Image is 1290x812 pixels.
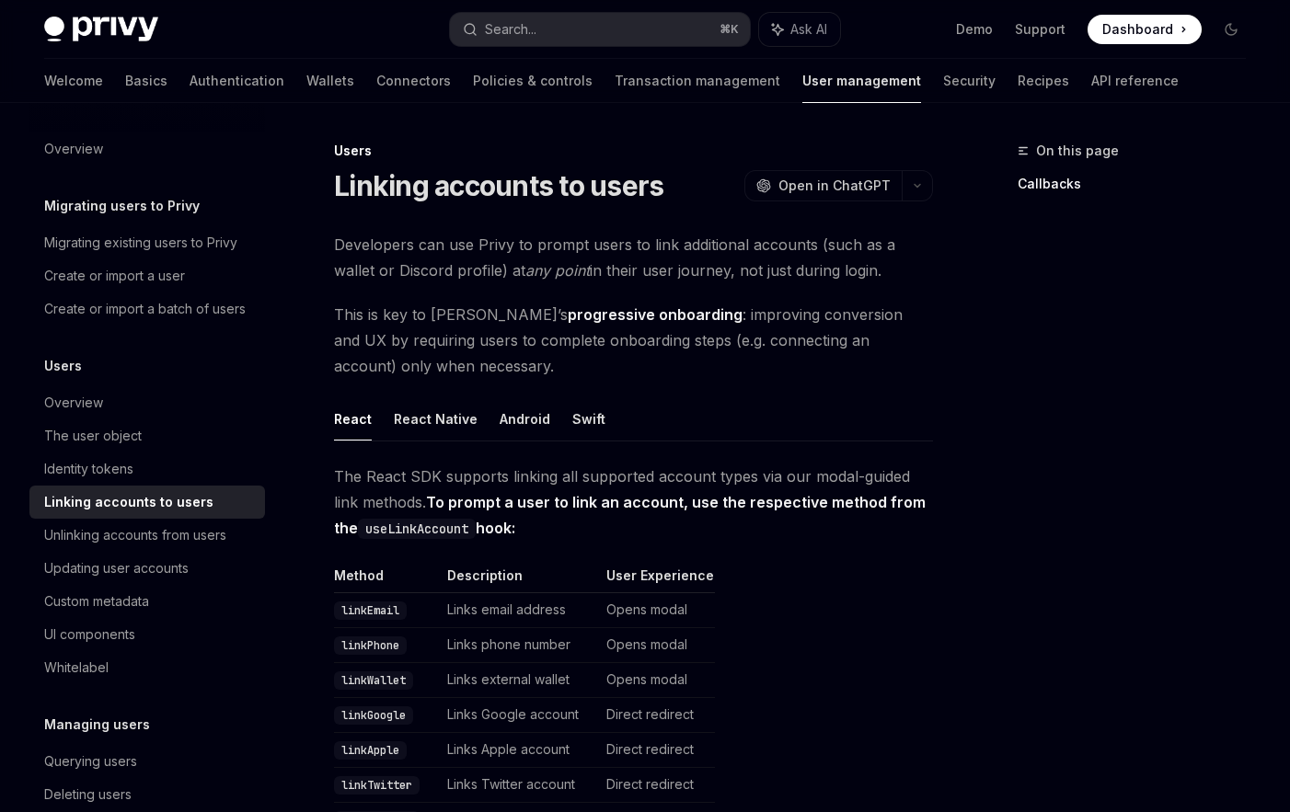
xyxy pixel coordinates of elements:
td: Links Google account [440,698,599,733]
a: Authentication [190,59,284,103]
div: Overview [44,138,103,160]
code: linkTwitter [334,776,420,795]
button: React Native [394,397,478,440]
th: User Experience [599,566,715,593]
a: Recipes [1018,59,1069,103]
button: Android [500,397,550,440]
a: Custom metadata [29,585,265,618]
span: The React SDK supports linking all supported account types via our modal-guided link methods. [334,463,933,541]
span: ⌘ K [720,22,739,37]
em: any point [525,261,590,280]
a: Security [943,59,996,103]
a: API reference [1091,59,1179,103]
div: Users [334,142,933,160]
a: Wallets [306,59,354,103]
button: Swift [572,397,605,440]
a: Demo [956,20,993,39]
h5: Migrating users to Privy [44,195,200,217]
strong: progressive onboarding [568,305,743,324]
span: On this page [1036,140,1119,162]
a: Create or import a batch of users [29,292,265,326]
button: Ask AI [759,13,840,46]
h5: Users [44,355,82,377]
code: linkEmail [334,601,407,620]
span: Open in ChatGPT [778,177,891,195]
div: The user object [44,425,142,447]
a: Linking accounts to users [29,486,265,519]
a: Deleting users [29,778,265,811]
div: Create or import a batch of users [44,298,246,320]
code: linkGoogle [334,706,413,725]
td: Opens modal [599,593,715,628]
div: Overview [44,392,103,414]
div: Linking accounts to users [44,491,213,513]
a: Migrating existing users to Privy [29,226,265,259]
strong: To prompt a user to link an account, use the respective method from the hook: [334,493,926,537]
div: Querying users [44,750,137,772]
div: Whitelabel [44,657,109,679]
td: Links Twitter account [440,768,599,803]
div: Create or import a user [44,265,185,287]
a: Whitelabel [29,651,265,684]
div: Unlinking accounts from users [44,524,226,546]
h5: Managing users [44,714,150,736]
td: Direct redirect [599,768,715,803]
a: User management [802,59,921,103]
button: Search...⌘K [450,13,751,46]
div: Migrating existing users to Privy [44,232,237,254]
a: Connectors [376,59,451,103]
a: Dashboard [1088,15,1202,44]
th: Method [334,566,440,593]
button: Toggle dark mode [1216,15,1246,44]
td: Direct redirect [599,698,715,733]
span: Developers can use Privy to prompt users to link additional accounts (such as a wallet or Discord... [334,232,933,283]
img: dark logo [44,17,158,42]
code: linkPhone [334,636,407,655]
div: Deleting users [44,783,132,806]
h1: Linking accounts to users [334,169,663,202]
a: Overview [29,132,265,166]
div: Updating user accounts [44,557,189,579]
span: Dashboard [1102,20,1173,39]
a: Basics [125,59,167,103]
div: UI components [44,623,135,646]
td: Opens modal [599,628,715,663]
td: Opens modal [599,663,715,698]
a: Callbacks [1018,169,1261,199]
a: Transaction management [615,59,780,103]
td: Links email address [440,593,599,628]
div: Custom metadata [44,590,149,612]
a: Overview [29,386,265,419]
a: Identity tokens [29,452,265,486]
a: The user object [29,419,265,452]
code: linkWallet [334,671,413,690]
a: Unlinking accounts from users [29,519,265,552]
a: Policies & controls [473,59,593,103]
a: Support [1015,20,1065,39]
div: Identity tokens [44,458,133,480]
a: UI components [29,618,265,651]
div: Search... [485,18,536,40]
span: Ask AI [790,20,827,39]
a: Create or import a user [29,259,265,292]
code: useLinkAccount [358,519,476,539]
button: React [334,397,372,440]
a: Welcome [44,59,103,103]
code: linkApple [334,741,407,760]
td: Links phone number [440,628,599,663]
th: Description [440,566,599,593]
td: Links external wallet [440,663,599,698]
button: Open in ChatGPT [744,170,902,201]
a: Querying users [29,745,265,778]
td: Links Apple account [440,733,599,768]
a: Updating user accounts [29,552,265,585]
td: Direct redirect [599,733,715,768]
span: This is key to [PERSON_NAME]’s : improving conversion and UX by requiring users to complete onboa... [334,302,933,379]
